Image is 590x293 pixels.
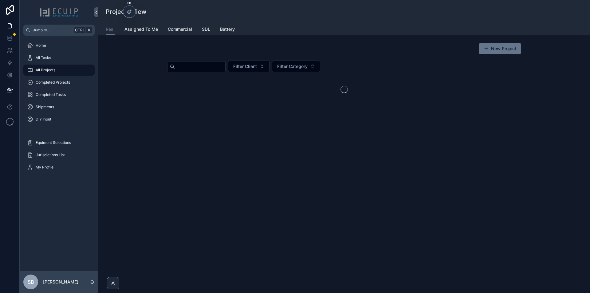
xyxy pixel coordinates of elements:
span: Commercial [168,26,192,32]
a: DIY Input [23,114,95,125]
span: Home [36,43,46,48]
a: Completed Projects [23,77,95,88]
span: DIY Input [36,117,51,122]
a: Assigned To Me [124,24,158,36]
a: Commercial [168,24,192,36]
a: Home [23,40,95,51]
a: All Tasks [23,52,95,63]
a: SDL [202,24,210,36]
span: All Projects [36,68,55,73]
button: Jump to...CtrlK [23,25,95,36]
span: Completed Projects [36,80,70,85]
span: My Profile [36,165,53,170]
button: Select Button [272,61,320,72]
span: Equiment Selections [36,140,71,145]
span: Ctrl [74,27,85,33]
span: K [87,28,92,33]
div: scrollable content [20,36,98,181]
a: My Profile [23,162,95,173]
img: App logo [40,7,78,17]
h1: Projects View [106,7,147,16]
a: Shipments [23,101,95,113]
span: Assigned To Me [124,26,158,32]
a: Completed Tasks [23,89,95,100]
span: Completed Tasks [36,92,66,97]
span: Filter Category [277,63,308,69]
span: Resi [106,26,115,32]
a: Jurisdictions List [23,149,95,160]
span: Shipments [36,105,54,109]
a: All Projects [23,65,95,76]
span: Jump to... [33,28,72,33]
span: All Tasks [36,55,51,60]
a: Resi [106,24,115,35]
span: Filter Client [233,63,257,69]
a: Equiment Selections [23,137,95,148]
span: Jurisdictions List [36,152,65,157]
span: Battery [220,26,235,32]
button: Select Button [228,61,269,72]
a: Battery [220,24,235,36]
button: New Project [479,43,521,54]
span: SDL [202,26,210,32]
